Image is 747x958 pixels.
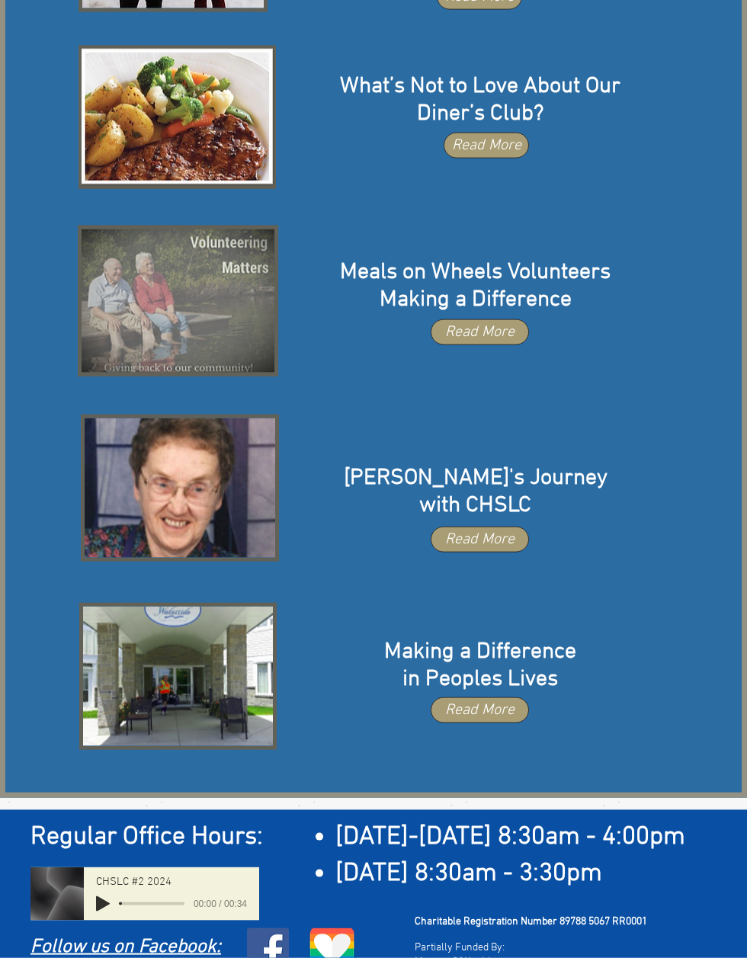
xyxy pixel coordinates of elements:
[452,135,521,156] span: Read More
[340,258,611,287] span: Meals on Wheels Volunteers
[83,607,273,746] img: Ryan.png
[445,700,515,721] span: Read More
[417,100,543,128] span: Diner’s Club?
[96,876,172,888] span: CHSLC #2 2024
[445,529,515,550] span: Read More
[445,322,515,343] span: Read More
[415,915,647,928] span: Charitable Registration Number 89788 5067 RR0001
[30,822,263,853] span: Regular Office Hours:
[30,819,728,856] h2: ​
[85,418,275,558] img: Lois.jpg
[431,527,529,553] a: Read More
[184,896,247,912] span: 00:00 / 00:34
[96,896,110,912] button: Play
[340,72,620,101] span: What’s Not to Love About Our
[384,638,576,666] span: Making a Difference
[402,665,558,694] span: in Peoples Lives
[335,822,685,853] span: [DATE]-[DATE] 8:30am - 4:00pm
[431,697,529,723] a: Read More
[415,941,505,954] span: Partially Funded By:
[380,286,572,314] span: Making a Difference
[335,858,602,889] span: [DATE] 8:30am - 3:30pm
[344,464,608,520] span: [PERSON_NAME]'s Journey with CHSLC
[431,319,529,345] a: Read More
[79,46,275,188] img: DC Pic 2.png
[82,229,274,373] img: Volunteering%20Matters_edited.png
[444,133,529,159] a: Read More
